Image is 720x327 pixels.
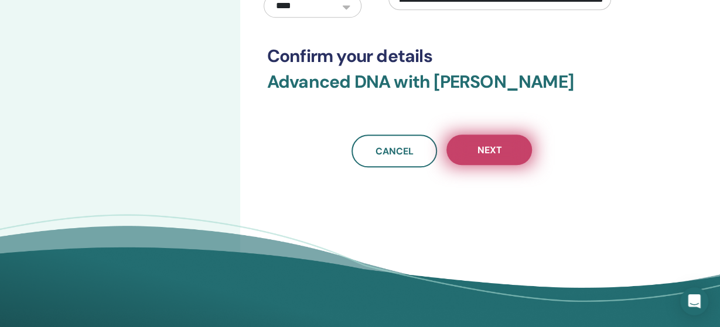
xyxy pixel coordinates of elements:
[267,46,617,67] h3: Confirm your details
[376,145,414,157] span: Cancel
[267,71,617,106] h3: Advanced DNA with [PERSON_NAME]
[352,135,437,167] a: Cancel
[477,144,501,156] span: Next
[680,287,708,315] div: Open Intercom Messenger
[446,135,532,165] button: Next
